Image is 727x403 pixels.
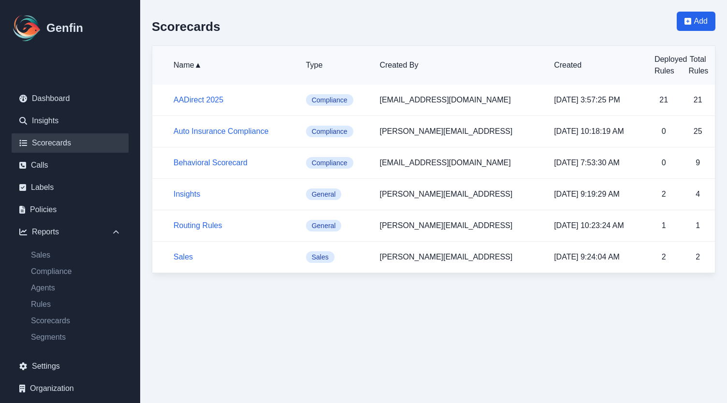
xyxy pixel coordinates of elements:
th: Name ▲ [152,46,298,85]
p: [DATE] 10:23:24 AM [554,220,639,231]
th: Deployed Rules [647,46,681,85]
a: Calls [12,156,129,175]
a: Scorecards [23,315,129,327]
span: Sales [306,251,334,263]
p: [DATE] 7:53:30 AM [554,157,639,169]
a: Sales [23,249,129,261]
p: [PERSON_NAME][EMAIL_ADDRESS] [379,220,538,231]
span: General [306,220,342,231]
p: 2 [688,251,707,263]
p: 1 [688,220,707,231]
p: 2 [654,188,673,200]
th: Total Rules [681,46,715,85]
a: Agents [23,282,129,294]
p: 21 [654,94,673,106]
a: Labels [12,178,129,197]
a: AADirect 2025 [174,96,223,104]
p: 0 [654,126,673,137]
span: General [306,188,342,200]
span: Compliance [306,126,353,137]
th: Created [546,46,647,85]
span: Compliance [306,157,353,169]
a: Organization [12,379,129,398]
img: Logo [12,13,43,43]
p: 9 [688,157,707,169]
a: Scorecards [12,133,129,153]
p: [DATE] 10:18:19 AM [554,126,639,137]
a: Insights [174,190,200,198]
a: Routing Rules [174,221,222,230]
p: [DATE] 9:24:04 AM [554,251,639,263]
h2: Scorecards [152,19,220,34]
a: Compliance [23,266,129,277]
p: [EMAIL_ADDRESS][DOMAIN_NAME] [379,94,538,106]
th: Created By [372,46,546,85]
p: 4 [688,188,707,200]
th: Type [298,46,372,85]
span: Add [694,15,708,27]
p: [PERSON_NAME][EMAIL_ADDRESS] [379,188,538,200]
p: [EMAIL_ADDRESS][DOMAIN_NAME] [379,157,538,169]
a: Rules [23,299,129,310]
a: Policies [12,200,129,219]
a: Behavioral Scorecard [174,158,247,167]
p: 0 [654,157,673,169]
p: 25 [688,126,707,137]
p: [PERSON_NAME][EMAIL_ADDRESS] [379,126,538,137]
p: 2 [654,251,673,263]
p: [DATE] 9:19:29 AM [554,188,639,200]
p: 1 [654,220,673,231]
span: Compliance [306,94,353,106]
p: [PERSON_NAME][EMAIL_ADDRESS] [379,251,538,263]
a: Sales [174,253,193,261]
a: Add [677,12,715,45]
a: Segments [23,331,129,343]
a: Settings [12,357,129,376]
a: Insights [12,111,129,130]
a: Dashboard [12,89,129,108]
p: 21 [688,94,707,106]
h1: Genfin [46,20,83,36]
a: Auto Insurance Compliance [174,127,269,135]
p: [DATE] 3:57:25 PM [554,94,639,106]
div: Reports [12,222,129,242]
